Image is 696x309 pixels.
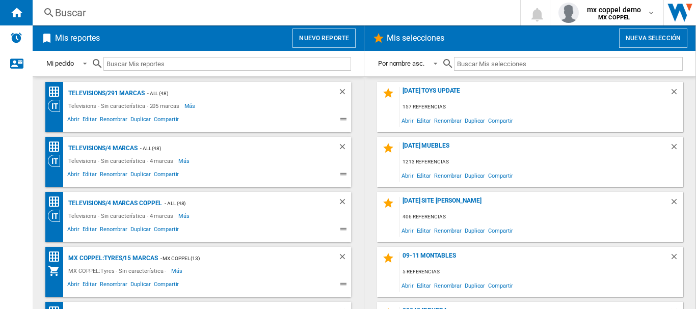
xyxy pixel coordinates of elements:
[178,155,191,167] span: Más
[152,170,180,182] span: Compartir
[158,252,317,265] div: - MX COPPEL (13)
[400,197,670,211] div: [DATE] site [PERSON_NAME]
[66,115,81,127] span: Abrir
[66,155,178,167] div: Televisions - Sin característica - 4 marcas
[66,252,158,265] div: MX COPPEL:Tyres/15 marcas
[338,142,351,155] div: Borrar
[487,223,515,237] span: Compartir
[463,114,487,127] span: Duplicar
[10,32,22,44] img: alerts-logo.svg
[400,114,415,127] span: Abrir
[48,195,66,208] div: Matriz de precios
[81,224,98,237] span: Editar
[48,250,66,263] div: Matriz de precios
[48,265,66,277] div: Mi colección
[66,279,81,292] span: Abrir
[433,114,463,127] span: Renombrar
[338,252,351,265] div: Borrar
[129,279,152,292] span: Duplicar
[171,265,184,277] span: Más
[598,14,630,21] b: MX COPPEL
[385,29,447,48] h2: Mis selecciones
[129,170,152,182] span: Duplicar
[66,197,162,210] div: Televisions/4 marcas COPPEL
[129,115,152,127] span: Duplicar
[670,142,683,156] div: Borrar
[48,155,66,167] div: Visión Categoría
[400,278,415,292] span: Abrir
[66,142,138,155] div: Televisions/4 marcas
[48,86,66,98] div: Matriz de precios
[400,252,670,266] div: 09-11 MONTABLES
[487,168,515,182] span: Compartir
[400,87,670,101] div: [DATE] toys update
[145,87,317,100] div: - ALL (48)
[463,278,487,292] span: Duplicar
[48,100,66,112] div: Visión Categoría
[55,6,494,20] div: Buscar
[66,224,81,237] span: Abrir
[400,156,683,168] div: 1213 referencias
[98,224,129,237] span: Renombrar
[338,197,351,210] div: Borrar
[670,252,683,266] div: Borrar
[184,100,197,112] span: Más
[66,265,171,277] div: MX COPPEL:Tyres - Sin característica -
[400,142,670,156] div: [DATE] MUEBLES
[103,57,351,71] input: Buscar Mis reportes
[670,197,683,211] div: Borrar
[178,210,191,222] span: Más
[454,57,683,71] input: Buscar Mis selecciones
[400,266,683,278] div: 5 referencias
[433,278,463,292] span: Renombrar
[46,60,74,67] div: Mi pedido
[415,114,433,127] span: Editar
[152,224,180,237] span: Compartir
[415,278,433,292] span: Editar
[66,210,178,222] div: Televisions - Sin característica - 4 marcas
[338,87,351,100] div: Borrar
[400,223,415,237] span: Abrir
[162,197,317,210] div: - ALL (48)
[152,115,180,127] span: Compartir
[81,115,98,127] span: Editar
[415,223,433,237] span: Editar
[66,100,184,112] div: Televisions - Sin característica - 205 marcas
[48,210,66,222] div: Visión Categoría
[98,115,129,127] span: Renombrar
[433,223,463,237] span: Renombrar
[415,168,433,182] span: Editar
[66,170,81,182] span: Abrir
[433,168,463,182] span: Renombrar
[487,114,515,127] span: Compartir
[81,279,98,292] span: Editar
[463,223,487,237] span: Duplicar
[378,60,424,67] div: Por nombre asc.
[400,211,683,223] div: 406 referencias
[400,101,683,114] div: 157 referencias
[587,5,641,15] span: mx coppel demo
[138,142,317,155] div: - ALL (48)
[98,170,129,182] span: Renombrar
[400,168,415,182] span: Abrir
[292,29,356,48] button: Nuevo reporte
[463,168,487,182] span: Duplicar
[81,170,98,182] span: Editar
[98,279,129,292] span: Renombrar
[670,87,683,101] div: Borrar
[619,29,687,48] button: Nueva selección
[487,278,515,292] span: Compartir
[152,279,180,292] span: Compartir
[48,141,66,153] div: Matriz de precios
[53,29,102,48] h2: Mis reportes
[129,224,152,237] span: Duplicar
[558,3,579,23] img: profile.jpg
[66,87,145,100] div: Televisions/291 marcas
